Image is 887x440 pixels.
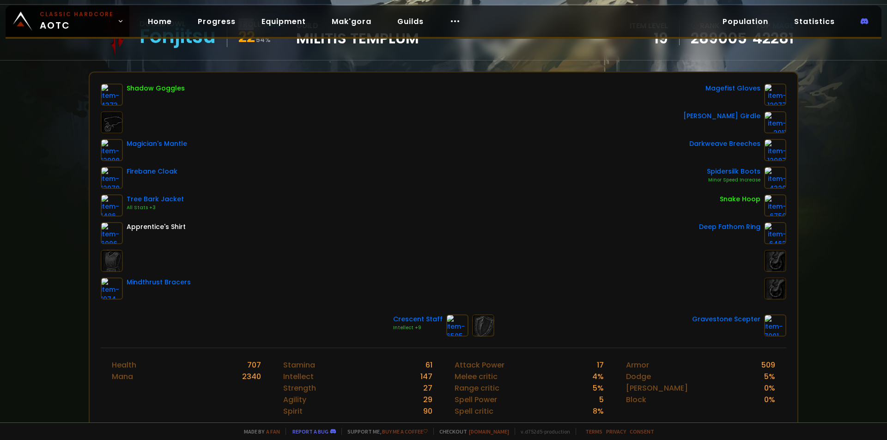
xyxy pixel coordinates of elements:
[455,382,499,394] div: Range critic
[101,139,123,161] img: item-12998
[433,428,509,435] span: Checkout
[6,6,129,37] a: Classic HardcoreAOTC
[266,428,280,435] a: a fan
[455,394,497,405] div: Spell Power
[242,371,261,382] div: 2340
[683,111,760,121] div: [PERSON_NAME] Girdle
[597,359,604,371] div: 17
[764,371,775,382] div: 5 %
[764,84,786,106] img: item-12977
[423,394,432,405] div: 29
[692,314,760,324] div: Gravestone Scepter
[101,167,123,189] img: item-12979
[626,371,651,382] div: Dodge
[390,12,431,31] a: Guilds
[40,10,114,18] small: Classic Hardcore
[599,394,604,405] div: 5
[341,428,428,435] span: Support me,
[446,314,468,337] img: item-6505
[238,428,280,435] span: Made by
[787,12,842,31] a: Statistics
[764,222,786,244] img: item-6463
[101,277,123,300] img: item-1974
[764,139,786,161] img: item-12987
[247,359,261,371] div: 707
[764,111,786,133] img: item-2911
[127,84,185,93] div: Shadow Goggles
[707,167,760,176] div: Spidersilk Boots
[127,204,184,211] div: All Stats +3
[112,359,136,371] div: Health
[715,12,776,31] a: Population
[593,382,604,394] div: 5 %
[764,314,786,337] img: item-7001
[283,359,315,371] div: Stamina
[140,12,179,31] a: Home
[283,405,303,417] div: Spirit
[455,405,493,417] div: Spell critic
[296,31,419,45] span: Militis Templum
[283,382,316,394] div: Strength
[425,359,432,371] div: 61
[592,371,604,382] div: 4 %
[606,428,626,435] a: Privacy
[626,394,646,405] div: Block
[689,139,760,149] div: Darkweave Breeches
[626,359,649,371] div: Armor
[764,382,775,394] div: 0 %
[127,167,177,176] div: Firebane Cloak
[585,428,602,435] a: Terms
[761,359,775,371] div: 509
[292,428,328,435] a: Report a bug
[764,167,786,189] img: item-4320
[515,428,570,435] span: v. d752d5 - production
[127,139,187,149] div: Magician's Mantle
[127,222,186,232] div: Apprentice's Shirt
[254,12,313,31] a: Equipment
[101,84,123,106] img: item-4373
[626,382,688,394] div: [PERSON_NAME]
[324,12,379,31] a: Mak'gora
[630,428,654,435] a: Consent
[140,30,216,43] div: Fonjitsu
[112,371,133,382] div: Mana
[707,176,760,184] div: Minor Speed Increase
[382,428,428,435] a: Buy me a coffee
[423,405,432,417] div: 90
[127,277,191,287] div: Mindthrust Bracers
[764,194,786,217] img: item-6750
[593,405,604,417] div: 8 %
[190,12,243,31] a: Progress
[101,194,123,217] img: item-1486
[691,31,747,45] a: 289005
[699,222,760,232] div: Deep Fathom Ring
[393,324,443,332] div: Intellect +9
[469,428,509,435] a: [DOMAIN_NAME]
[420,371,432,382] div: 147
[720,194,760,204] div: Snake Hoop
[764,394,775,405] div: 0 %
[423,382,432,394] div: 27
[705,84,760,93] div: Magefist Gloves
[455,359,504,371] div: Attack Power
[283,394,306,405] div: Agility
[40,10,114,32] span: AOTC
[101,222,123,244] img: item-6096
[455,371,498,382] div: Melee critic
[127,194,184,204] div: Tree Bark Jacket
[256,35,271,44] small: 54 %
[296,20,419,45] div: guild
[393,314,443,324] div: Crescent Staff
[283,371,314,382] div: Intellect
